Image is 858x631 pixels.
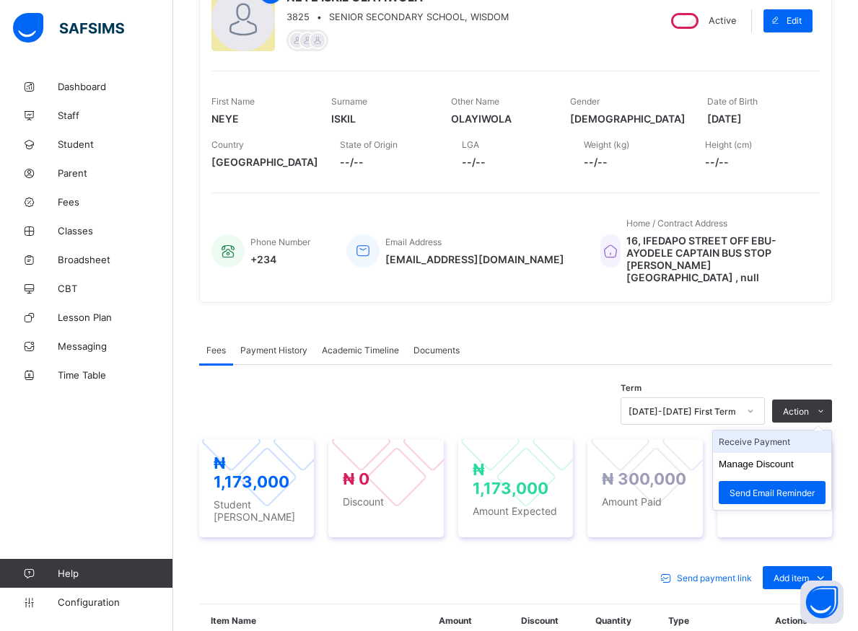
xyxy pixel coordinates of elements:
[602,469,686,488] span: ₦ 300,000
[58,138,173,150] span: Student
[451,112,549,125] span: OLAYIWOLA
[58,254,173,265] span: Broadsheet
[626,218,727,229] span: Home / Contract Address
[629,406,738,417] div: [DATE]-[DATE] First Term
[473,460,548,498] span: ₦ 1,173,000
[214,498,299,523] span: Student [PERSON_NAME]
[286,12,310,22] span: 3825
[58,110,173,121] span: Staff
[774,573,809,583] span: Add item
[705,156,805,168] span: --/--
[211,156,318,168] span: [GEOGRAPHIC_DATA]
[451,96,499,107] span: Other Name
[707,112,805,125] span: [DATE]
[58,596,172,608] span: Configuration
[730,487,815,498] span: Send Email Reminder
[58,340,173,352] span: Messaging
[713,431,831,453] li: dropdown-list-item-text-0
[211,96,255,107] span: First Name
[385,253,564,265] span: [EMAIL_ADDRESS][DOMAIN_NAME]
[343,495,429,508] span: Discount
[570,96,600,107] span: Gender
[473,505,559,517] span: Amount Expected
[58,196,173,208] span: Fees
[719,459,794,469] button: Manage Discount
[462,139,479,150] span: LGA
[677,573,752,583] span: Send payment link
[343,469,369,488] span: ₦ 0
[58,312,173,323] span: Lesson Plan
[783,406,809,417] span: Action
[58,81,173,92] span: Dashboard
[709,15,736,26] span: Active
[570,112,686,125] span: [DEMOGRAPHIC_DATA]
[13,13,124,43] img: safsims
[250,253,310,265] span: +234
[787,15,802,26] span: Edit
[322,345,399,356] span: Academic Timeline
[413,345,460,356] span: Documents
[211,112,310,125] span: NEYE
[713,453,831,475] li: dropdown-list-item-text-1
[329,12,509,22] span: SENIOR SECONDARY SCHOOL, WISDOM
[621,383,642,393] span: Term
[206,345,226,356] span: Fees
[584,139,629,150] span: Weight (kg)
[58,167,173,179] span: Parent
[214,454,289,491] span: ₦ 1,173,000
[331,96,367,107] span: Surname
[340,139,398,150] span: State of Origin
[58,225,173,237] span: Classes
[58,283,173,294] span: CBT
[462,156,562,168] span: --/--
[800,581,844,624] button: Open asap
[340,156,440,168] span: --/--
[707,96,758,107] span: Date of Birth
[58,369,173,381] span: Time Table
[58,568,172,579] span: Help
[250,237,310,247] span: Phone Number
[602,495,688,508] span: Amount Paid
[584,156,684,168] span: --/--
[240,345,307,356] span: Payment History
[385,237,442,247] span: Email Address
[626,234,805,283] span: 16, IFEDAPO STREET OFF EBU-AYODELE CAPTAIN BUS STOP [PERSON_NAME][GEOGRAPHIC_DATA] , null
[705,139,752,150] span: Height (cm)
[211,139,244,150] span: Country
[286,12,509,22] div: •
[713,475,831,510] li: dropdown-list-item-text-2
[331,112,429,125] span: ISKIL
